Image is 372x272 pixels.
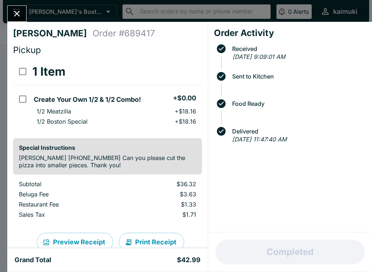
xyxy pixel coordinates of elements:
[125,180,196,188] p: $36.32
[19,201,114,208] p: Restaurant Fee
[13,45,41,55] span: Pickup
[15,256,51,264] h5: Grand Total
[19,211,114,218] p: Sales Tax
[37,108,71,115] p: 1/2 Meatzilla
[214,28,366,39] h4: Order Activity
[173,94,196,103] h5: + $0.00
[37,118,88,125] p: 1/2 Boston Special
[125,191,196,198] p: $3.63
[32,64,65,79] h3: 1 Item
[8,6,26,21] button: Close
[93,28,155,39] h4: Order # 689417
[232,136,287,143] em: [DATE] 11:47:40 AM
[229,100,366,107] span: Food Ready
[34,95,141,104] h5: Create Your Own 1/2 & 1/2 Combo!
[232,53,285,60] em: [DATE] 9:09:01 AM
[175,118,196,125] p: + $18.16
[19,144,196,151] h6: Special Instructions
[119,233,184,252] button: Print Receipt
[229,73,366,80] span: Sent to Kitchen
[19,180,114,188] p: Subtotal
[175,108,196,115] p: + $18.16
[229,128,366,135] span: Delivered
[125,211,196,218] p: $1.71
[13,28,93,39] h4: [PERSON_NAME]
[13,180,202,221] table: orders table
[177,256,201,264] h5: $42.99
[37,233,113,252] button: Preview Receipt
[19,191,114,198] p: Beluga Fee
[19,154,196,169] p: [PERSON_NAME] [PHONE_NUMBER] Can you please cut the pizza into smaller pieces. Thank you!
[229,45,366,52] span: Received
[125,201,196,208] p: $1.33
[13,59,202,132] table: orders table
